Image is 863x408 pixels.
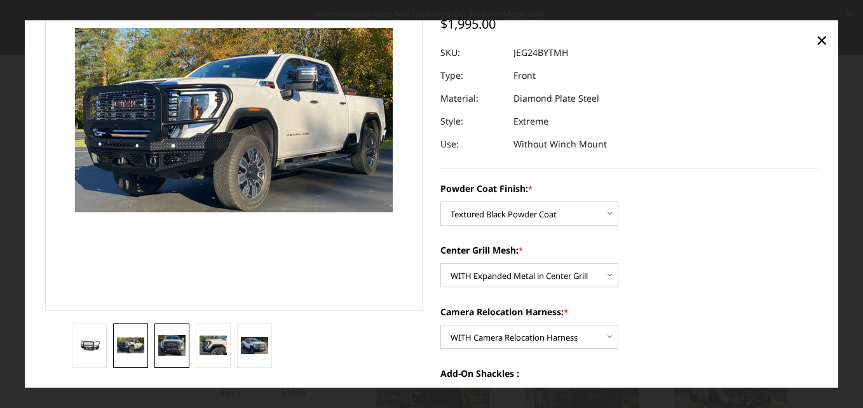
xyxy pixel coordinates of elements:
[76,339,103,352] img: 2024-2025 GMC 2500-3500 - FT Series - Extreme Front Bumper
[513,111,548,133] dd: Extreme
[513,133,607,156] dd: Without Winch Mount
[440,65,504,88] dt: Type:
[440,387,819,400] label: None
[440,244,819,257] label: Center Grill Mesh:
[440,182,819,196] label: Powder Coat Finish:
[513,65,536,88] dd: Front
[513,42,568,65] dd: JEG24BYTMH
[158,335,186,357] img: 2024-2025 GMC 2500-3500 - FT Series - Extreme Front Bumper
[812,30,832,50] a: Close
[440,16,496,33] span: $1,995.00
[440,88,504,111] dt: Material:
[200,336,227,356] img: 2024-2025 GMC 2500-3500 - FT Series - Extreme Front Bumper
[440,42,504,65] dt: SKU:
[816,26,827,53] span: ×
[513,88,599,111] dd: Diamond Plate Steel
[241,337,268,354] img: 2024-2025 GMC 2500-3500 - FT Series - Extreme Front Bumper
[440,367,819,381] label: Add-On Shackles :
[440,133,504,156] dt: Use:
[440,306,819,319] label: Camera Relocation Harness:
[440,111,504,133] dt: Style:
[117,337,144,353] img: 2024-2025 GMC 2500-3500 - FT Series - Extreme Front Bumper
